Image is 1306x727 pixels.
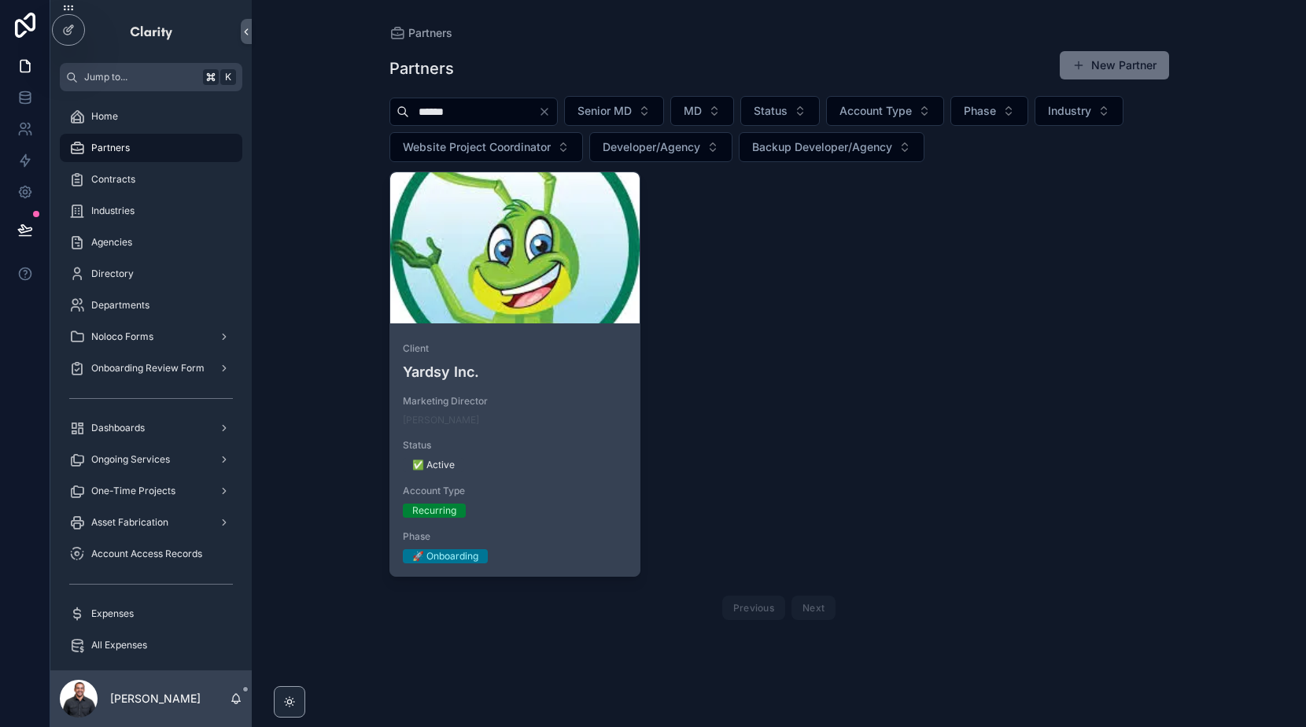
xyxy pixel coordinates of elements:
a: All Expenses [60,631,242,659]
span: Asset Fabrication [91,516,168,529]
span: Account Type [839,103,912,119]
span: Website Project Coordinator [403,139,551,155]
span: Developer/Agency [603,139,700,155]
button: Select Button [1035,96,1123,126]
a: Directory [60,260,242,288]
button: Jump to...K [60,63,242,91]
span: Contracts [91,173,135,186]
a: Partners [60,134,242,162]
button: Select Button [564,96,664,126]
span: K [222,71,234,83]
a: Account Access Records [60,540,242,568]
button: Select Button [826,96,944,126]
a: Agencies [60,228,242,256]
span: Client [403,342,628,355]
span: Partners [91,142,130,154]
button: Select Button [389,132,583,162]
div: ✅ Active [412,458,455,472]
a: [PERSON_NAME] [403,414,479,426]
button: Clear [538,105,557,118]
h4: Yardsy Inc. [403,361,628,382]
button: Select Button [589,132,732,162]
button: Select Button [950,96,1028,126]
div: scrollable content [50,91,252,670]
span: Industry [1048,103,1091,119]
span: Dashboards [91,422,145,434]
span: Ongoing Services [91,453,170,466]
button: Select Button [740,96,820,126]
a: Noloco Forms [60,323,242,351]
span: Industries [91,205,135,217]
button: New Partner [1060,51,1169,79]
span: Account Type [403,485,628,497]
a: Home [60,102,242,131]
a: ClientYardsy Inc.Marketing Director[PERSON_NAME]Status✅ ActiveAccount TypeRecurringPhase🚀 Onboarding [389,172,641,577]
span: Marketing Director [403,395,628,408]
div: Recurring [412,504,456,518]
span: MD [684,103,702,119]
span: Backup Developer/Agency [752,139,892,155]
span: Onboarding Review Form [91,362,205,375]
span: Jump to... [84,71,197,83]
a: Ongoing Services [60,445,242,474]
div: Yardsy-Grasshopper.webp [390,172,640,323]
div: 🚀 Onboarding [412,549,478,563]
span: Phase [964,103,996,119]
span: Senior MD [577,103,632,119]
span: Account Access Records [91,548,202,560]
a: Asset Fabrication [60,508,242,537]
button: Select Button [739,132,924,162]
a: Partners [389,25,452,41]
span: Phase [403,530,628,543]
span: Directory [91,268,134,280]
span: One-Time Projects [91,485,175,497]
span: Status [403,439,628,452]
p: [PERSON_NAME] [110,691,201,707]
span: Departments [91,299,149,312]
span: Partners [408,25,452,41]
span: All Expenses [91,639,147,651]
button: Select Button [670,96,734,126]
a: One-Time Projects [60,477,242,505]
span: Agencies [91,236,132,249]
a: Dashboards [60,414,242,442]
h1: Partners [389,57,454,79]
a: Contracts [60,165,242,194]
span: Expenses [91,607,134,620]
span: Home [91,110,118,123]
a: Departments [60,291,242,319]
span: Noloco Forms [91,330,153,343]
img: App logo [129,19,174,44]
a: Industries [60,197,242,225]
a: Expenses [60,600,242,628]
a: Onboarding Review Form [60,354,242,382]
span: Status [754,103,788,119]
